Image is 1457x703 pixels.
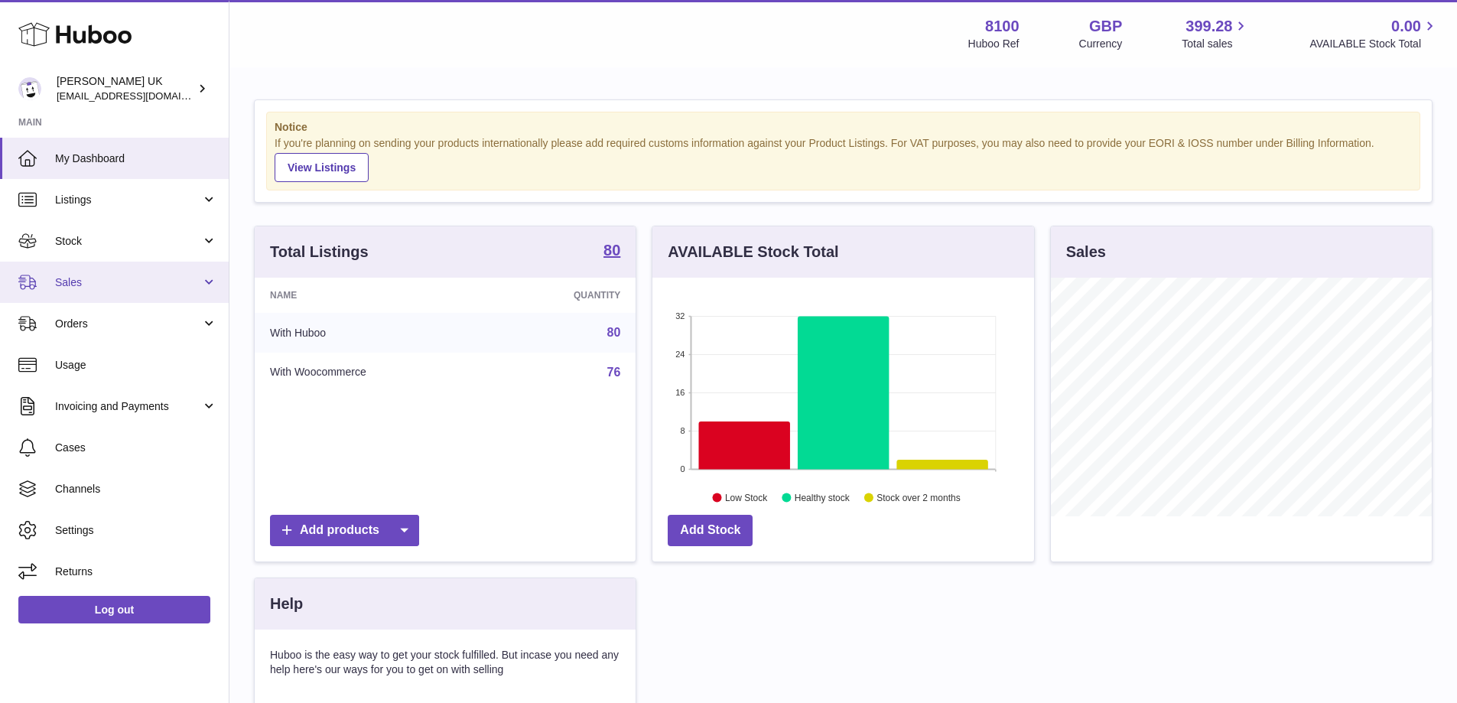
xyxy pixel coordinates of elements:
a: View Listings [275,153,369,182]
span: Invoicing and Payments [55,399,201,414]
span: Settings [55,523,217,538]
h3: Sales [1066,242,1106,262]
a: Log out [18,596,210,623]
a: Add Stock [668,515,753,546]
h3: AVAILABLE Stock Total [668,242,838,262]
text: 24 [676,350,685,359]
div: Currency [1079,37,1123,51]
span: 399.28 [1185,16,1232,37]
span: 0.00 [1391,16,1421,37]
a: Add products [270,515,419,546]
span: [EMAIL_ADDRESS][DOMAIN_NAME] [57,90,225,102]
span: Listings [55,193,201,207]
img: emotion88hk@gmail.com [18,77,41,100]
span: Orders [55,317,201,331]
td: With Huboo [255,313,491,353]
span: Total sales [1182,37,1250,51]
span: Cases [55,441,217,455]
th: Name [255,278,491,313]
td: With Woocommerce [255,353,491,392]
span: AVAILABLE Stock Total [1309,37,1439,51]
p: Huboo is the easy way to get your stock fulfilled. But incase you need any help here's our ways f... [270,648,620,677]
span: Usage [55,358,217,373]
a: 80 [603,242,620,261]
strong: Notice [275,120,1412,135]
span: Stock [55,234,201,249]
div: Huboo Ref [968,37,1020,51]
text: 32 [676,311,685,321]
a: 399.28 Total sales [1182,16,1250,51]
div: If you're planning on sending your products internationally please add required customs informati... [275,136,1412,182]
strong: 8100 [985,16,1020,37]
a: 0.00 AVAILABLE Stock Total [1309,16,1439,51]
span: Sales [55,275,201,290]
span: Returns [55,565,217,579]
th: Quantity [491,278,636,313]
text: 8 [681,426,685,435]
h3: Help [270,594,303,614]
span: My Dashboard [55,151,217,166]
h3: Total Listings [270,242,369,262]
a: 76 [607,366,621,379]
text: 16 [676,388,685,397]
text: 0 [681,464,685,474]
strong: 80 [603,242,620,258]
text: Stock over 2 months [877,492,961,503]
a: 80 [607,326,621,339]
span: Channels [55,482,217,496]
strong: GBP [1089,16,1122,37]
text: Healthy stock [795,492,850,503]
text: Low Stock [725,492,768,503]
div: [PERSON_NAME] UK [57,74,194,103]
